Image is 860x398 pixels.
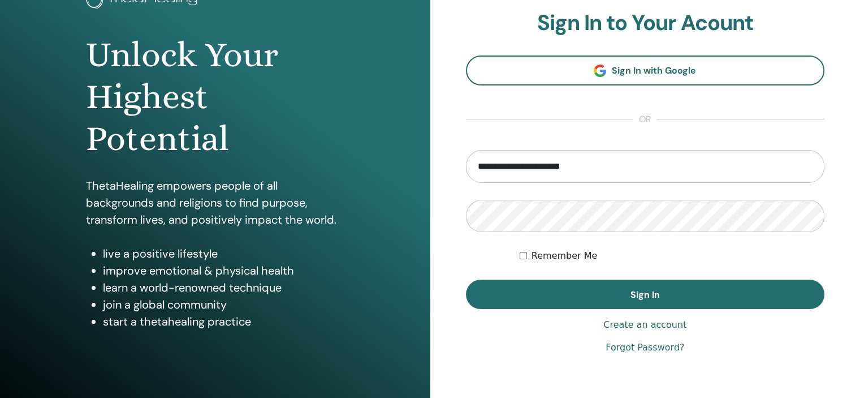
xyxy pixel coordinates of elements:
span: Sign In with Google [612,65,696,76]
span: or [633,113,657,126]
li: learn a world-renowned technique [103,279,344,296]
a: Create an account [603,318,686,332]
h2: Sign In to Your Acount [466,10,825,36]
a: Forgot Password? [606,341,684,354]
a: Sign In with Google [466,55,825,85]
li: improve emotional & physical health [103,262,344,279]
div: Keep me authenticated indefinitely or until I manually logout [520,249,824,263]
li: start a thetahealing practice [103,313,344,330]
p: ThetaHealing empowers people of all backgrounds and religions to find purpose, transform lives, a... [86,177,344,228]
button: Sign In [466,280,825,309]
span: Sign In [630,289,660,301]
label: Remember Me [531,249,598,263]
h1: Unlock Your Highest Potential [86,34,344,160]
li: join a global community [103,296,344,313]
li: live a positive lifestyle [103,245,344,262]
